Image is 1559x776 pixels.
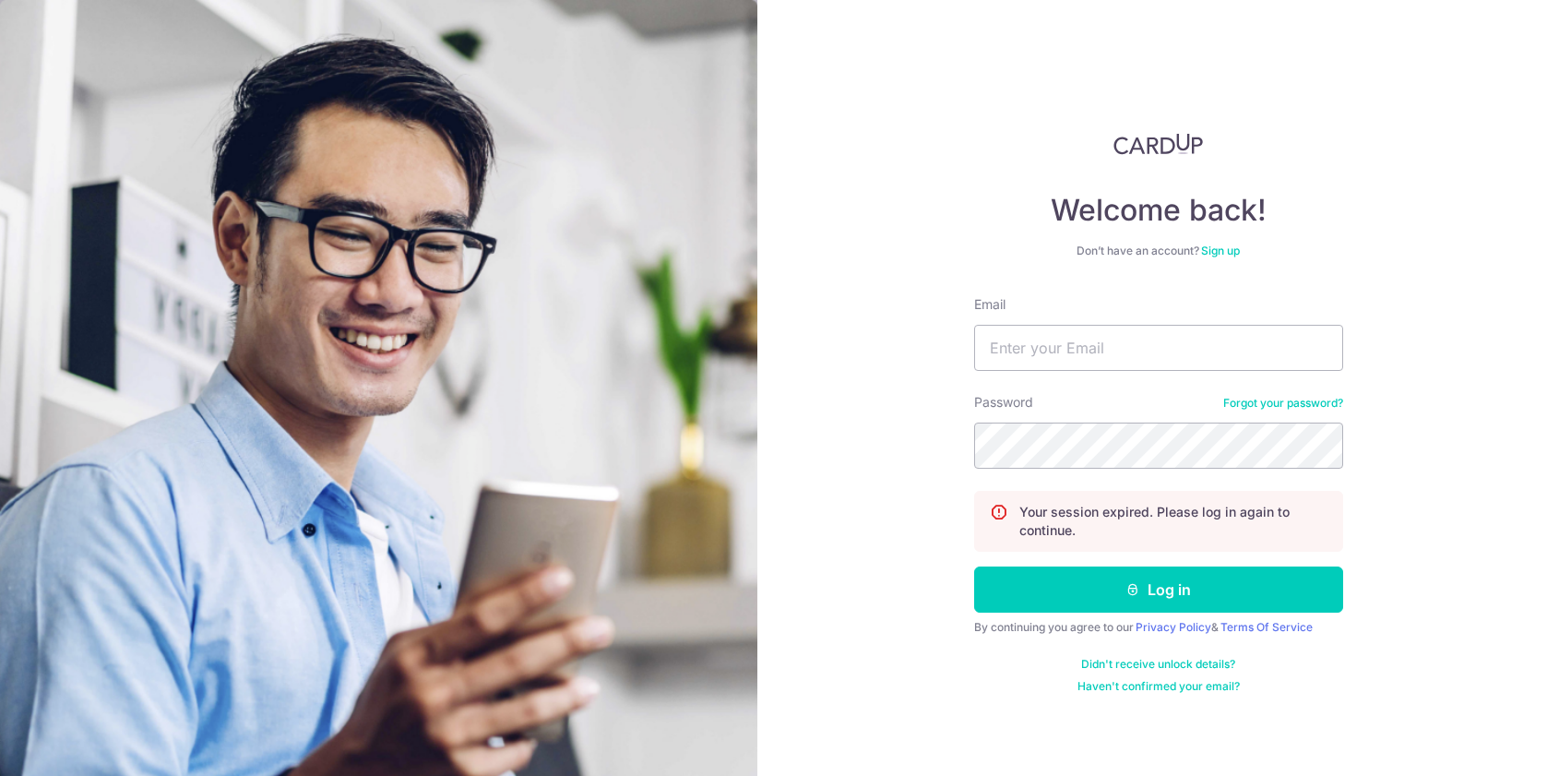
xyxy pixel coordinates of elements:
[974,325,1343,371] input: Enter your Email
[1077,679,1240,694] a: Haven't confirmed your email?
[1220,620,1313,634] a: Terms Of Service
[1113,133,1204,155] img: CardUp Logo
[974,393,1033,412] label: Password
[1081,657,1235,672] a: Didn't receive unlock details?
[974,192,1343,229] h4: Welcome back!
[1136,620,1211,634] a: Privacy Policy
[974,567,1343,613] button: Log in
[1223,396,1343,411] a: Forgot your password?
[1201,244,1240,257] a: Sign up
[1019,503,1327,540] p: Your session expired. Please log in again to continue.
[974,295,1006,314] label: Email
[974,620,1343,635] div: By continuing you agree to our &
[974,244,1343,258] div: Don’t have an account?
